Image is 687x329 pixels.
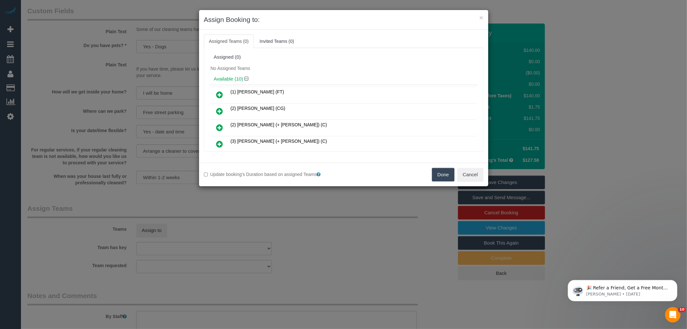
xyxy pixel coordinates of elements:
span: 10 [678,307,686,312]
span: No Assigned Teams [211,66,250,71]
button: × [479,14,483,21]
a: Invited Teams (0) [254,34,299,48]
span: (2) [PERSON_NAME] (+ [PERSON_NAME]) (C) [231,122,327,127]
iframe: Intercom notifications message [558,266,687,312]
span: (3) [PERSON_NAME] (+ [PERSON_NAME]) (C) [231,139,327,144]
label: Update booking's Duration based on assigned Teams [204,171,339,178]
h4: Available (10) [214,76,473,82]
button: Done [432,168,454,181]
iframe: Intercom live chat [665,307,681,323]
span: (2) [PERSON_NAME] (CG) [231,106,285,111]
span: (1) [PERSON_NAME] (FT) [231,89,284,94]
button: Cancel [457,168,483,181]
input: Update booking's Duration based on assigned Teams [204,172,208,177]
h3: Assign Booking to: [204,15,483,24]
div: Assigned (0) [214,54,473,60]
a: Assigned Teams (0) [204,34,254,48]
